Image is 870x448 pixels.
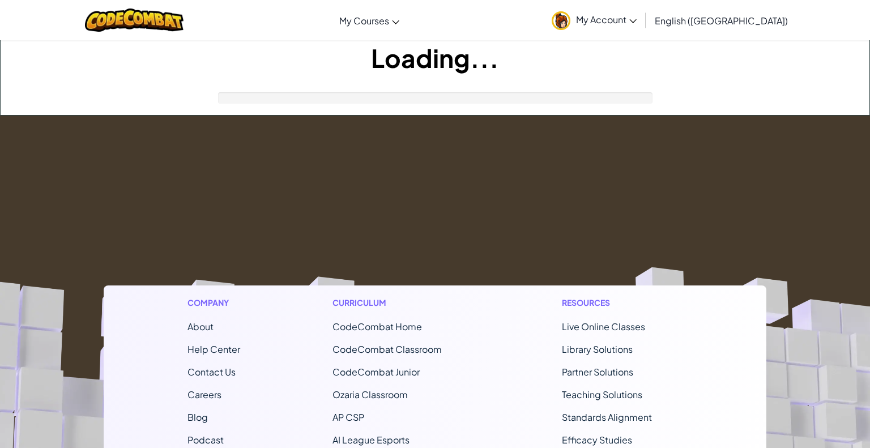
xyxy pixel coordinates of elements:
a: Standards Alignment [562,411,652,423]
img: avatar [552,11,570,30]
a: English ([GEOGRAPHIC_DATA]) [649,5,794,36]
a: AI League Esports [332,434,410,446]
a: My Courses [334,5,405,36]
h1: Resources [562,297,683,309]
a: Efficacy Studies [562,434,632,446]
a: Blog [187,411,208,423]
span: My Courses [339,15,389,27]
span: CodeCombat Home [332,321,422,332]
a: Live Online Classes [562,321,645,332]
span: English ([GEOGRAPHIC_DATA]) [655,15,788,27]
h1: Loading... [1,40,869,75]
img: CodeCombat logo [85,8,184,32]
a: My Account [546,2,642,38]
a: Library Solutions [562,343,633,355]
h1: Curriculum [332,297,470,309]
a: Help Center [187,343,240,355]
a: AP CSP [332,411,364,423]
span: My Account [576,14,637,25]
a: CodeCombat Classroom [332,343,442,355]
a: Partner Solutions [562,366,633,378]
a: Podcast [187,434,224,446]
a: Ozaria Classroom [332,389,408,400]
a: CodeCombat Junior [332,366,420,378]
a: Careers [187,389,221,400]
h1: Company [187,297,240,309]
a: About [187,321,214,332]
span: Contact Us [187,366,236,378]
a: Teaching Solutions [562,389,642,400]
